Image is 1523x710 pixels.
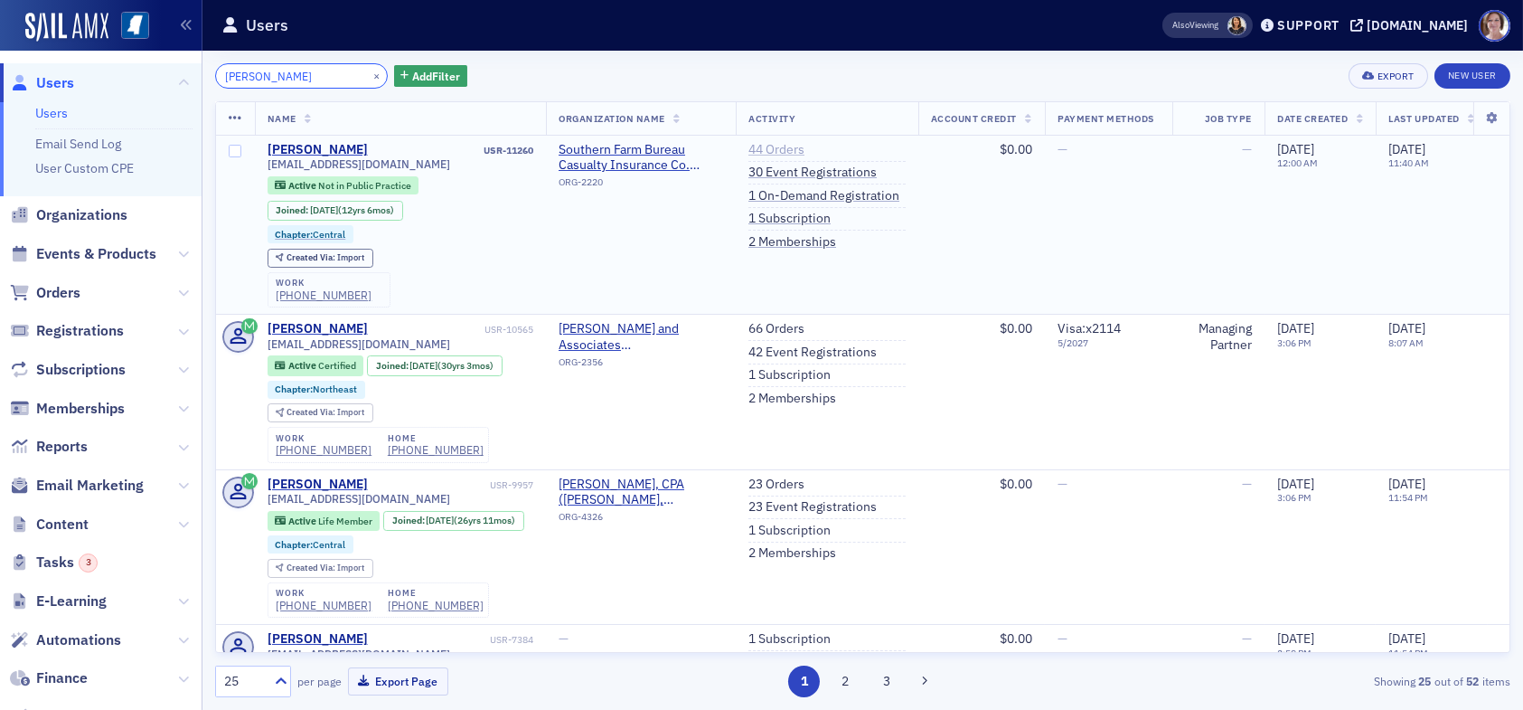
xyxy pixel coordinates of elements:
[830,666,861,697] button: 2
[748,345,877,361] a: 42 Event Registrations
[318,179,411,192] span: Not in Public Practice
[287,408,364,418] div: Import
[748,211,831,227] a: 1 Subscription
[748,142,804,158] a: 44 Orders
[310,204,338,216] span: [DATE]
[1242,141,1252,157] span: —
[36,360,126,380] span: Subscriptions
[748,188,899,204] a: 1 On-Demand Registration
[367,355,503,375] div: Joined: 1995-07-06 00:00:00
[348,667,448,696] button: Export Page
[1388,112,1459,125] span: Last Updated
[276,278,371,289] div: work
[268,355,364,375] div: Active: Active: Certified
[288,179,318,192] span: Active
[559,142,723,174] a: Southern Farm Bureau Casualty Insurance Co. ([GEOGRAPHIC_DATA], [GEOGRAPHIC_DATA])
[788,666,820,697] button: 1
[388,599,484,612] a: [PHONE_NUMBER]
[268,631,368,648] div: [PERSON_NAME]
[748,391,836,407] a: 2 Memberships
[1277,630,1314,647] span: [DATE]
[371,324,533,336] div: USR-10565
[1277,336,1311,349] time: 3:06 PM
[1185,321,1252,353] div: Managing Partner
[1277,112,1348,125] span: Date Created
[36,476,144,496] span: Email Marketing
[268,477,368,493] div: [PERSON_NAME]
[1277,491,1311,504] time: 3:06 PM
[268,381,366,399] div: Chapter:
[275,383,357,395] a: Chapter:Northeast
[1415,673,1434,689] strong: 25
[559,142,723,174] span: Southern Farm Bureau Casualty Insurance Co. (Ridgeland, MS)
[268,511,381,531] div: Active: Active: Life Member
[268,142,368,158] a: [PERSON_NAME]
[268,112,296,125] span: Name
[1058,112,1154,125] span: Payment Methods
[371,479,533,491] div: USR-9957
[1000,320,1032,336] span: $0.00
[10,205,127,225] a: Organizations
[10,476,144,496] a: Email Marketing
[287,253,364,263] div: Import
[79,554,98,573] div: 3
[426,515,515,526] div: (26yrs 11mos)
[1091,673,1510,689] div: Showing out of items
[412,68,460,84] span: Add Filter
[268,403,373,422] div: Created Via: Import
[36,399,125,419] span: Memberships
[36,73,74,93] span: Users
[1388,491,1428,504] time: 11:54 PM
[275,179,410,191] a: Active Not in Public Practice
[559,477,723,508] a: [PERSON_NAME], CPA ([PERSON_NAME], [GEOGRAPHIC_DATA])
[1242,476,1252,492] span: —
[268,559,373,578] div: Created Via: Import
[36,283,80,303] span: Orders
[376,360,410,372] span: Joined :
[10,592,107,611] a: E-Learning
[10,437,88,457] a: Reports
[10,399,125,419] a: Memberships
[1058,476,1067,492] span: —
[287,251,337,263] span: Created Via :
[275,539,345,551] a: Chapter:Central
[268,492,450,506] span: [EMAIL_ADDRESS][DOMAIN_NAME]
[394,65,468,88] button: AddFilter
[748,523,831,539] a: 1 Subscription
[1479,10,1510,42] span: Profile
[268,648,450,661] span: [EMAIL_ADDRESS][DOMAIN_NAME]
[287,562,337,573] span: Created Via :
[275,360,355,372] a: Active Certified
[559,112,665,125] span: Organization Name
[1388,156,1429,169] time: 11:40 AM
[931,112,1017,125] span: Account Credit
[1367,17,1468,33] div: [DOMAIN_NAME]
[310,204,394,216] div: (12yrs 6mos)
[1377,71,1415,81] div: Export
[369,67,385,83] button: ×
[1000,476,1032,492] span: $0.00
[36,437,88,457] span: Reports
[559,321,723,353] span: Lindsey, Davis and Associates (Ripley, MS)
[35,136,121,152] a: Email Send Log
[1000,141,1032,157] span: $0.00
[268,201,403,221] div: Joined: 2013-04-01 00:00:00
[409,359,437,372] span: [DATE]
[748,165,877,181] a: 30 Event Registrations
[1388,141,1425,157] span: [DATE]
[1277,141,1314,157] span: [DATE]
[10,244,156,264] a: Events & Products
[10,553,98,573] a: Tasks3
[1277,320,1314,336] span: [DATE]
[36,244,156,264] span: Events & Products
[559,511,723,529] div: ORG-4326
[36,205,127,225] span: Organizations
[1058,337,1160,349] span: 5 / 2027
[36,630,121,650] span: Automations
[1172,19,1189,31] div: Also
[1388,630,1425,647] span: [DATE]
[426,514,454,526] span: [DATE]
[1277,647,1311,659] time: 2:59 PM
[268,535,354,554] div: Chapter:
